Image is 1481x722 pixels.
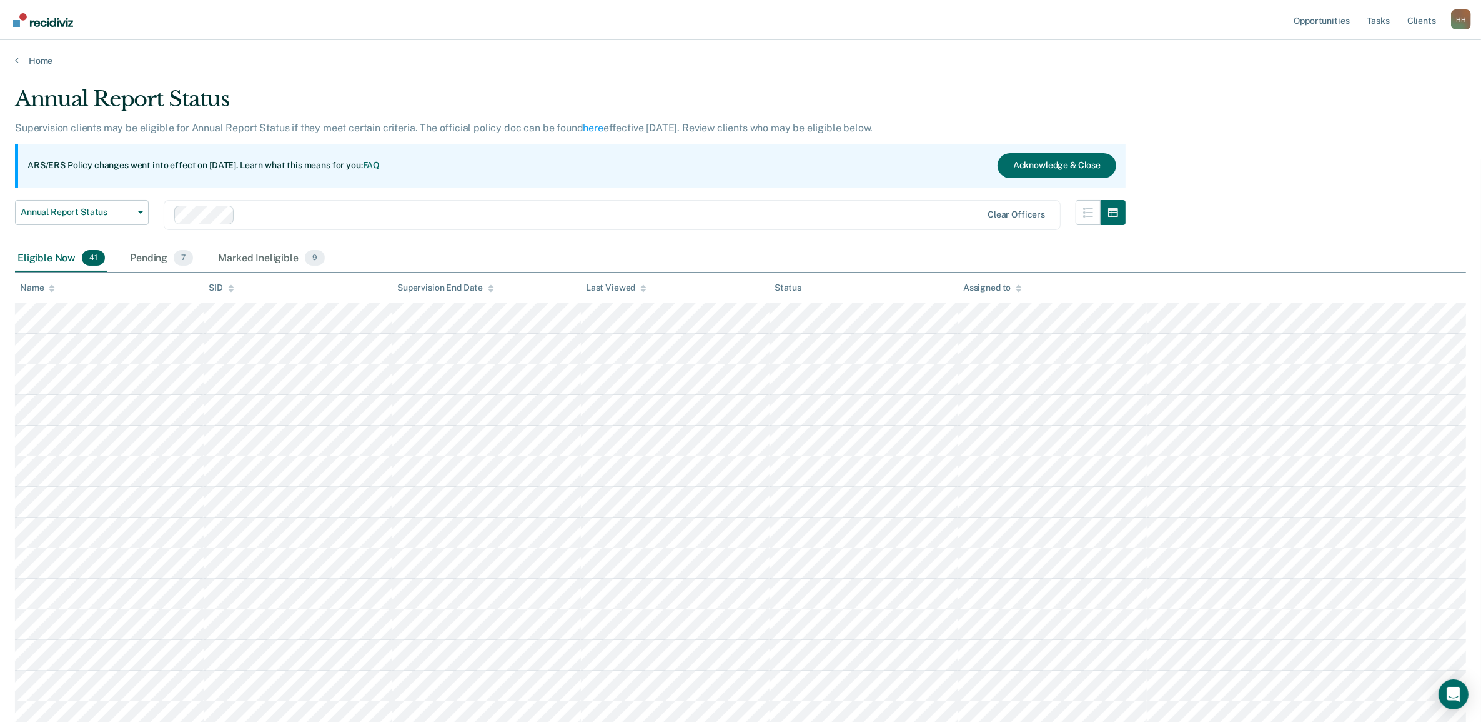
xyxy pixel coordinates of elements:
[397,283,494,293] div: Supervision End Date
[82,250,105,266] span: 41
[775,283,801,293] div: Status
[583,122,603,134] a: here
[1451,9,1471,29] button: Profile dropdown button
[363,160,380,170] a: FAQ
[15,55,1466,66] a: Home
[174,250,193,266] span: 7
[305,250,325,266] span: 9
[1451,9,1471,29] div: H H
[27,159,380,172] p: ARS/ERS Policy changes went into effect on [DATE]. Learn what this means for you:
[586,283,646,293] div: Last Viewed
[998,153,1116,178] button: Acknowledge & Close
[15,86,1126,122] div: Annual Report Status
[20,283,55,293] div: Name
[963,283,1022,293] div: Assigned to
[15,200,149,225] button: Annual Report Status
[215,245,327,273] div: Marked Ineligible9
[988,209,1045,220] div: Clear officers
[15,122,873,134] p: Supervision clients may be eligible for Annual Report Status if they meet certain criteria. The o...
[1439,679,1469,709] div: Open Intercom Messenger
[209,283,234,293] div: SID
[13,13,73,27] img: Recidiviz
[21,207,133,218] span: Annual Report Status
[15,245,107,273] div: Eligible Now41
[127,245,196,273] div: Pending7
